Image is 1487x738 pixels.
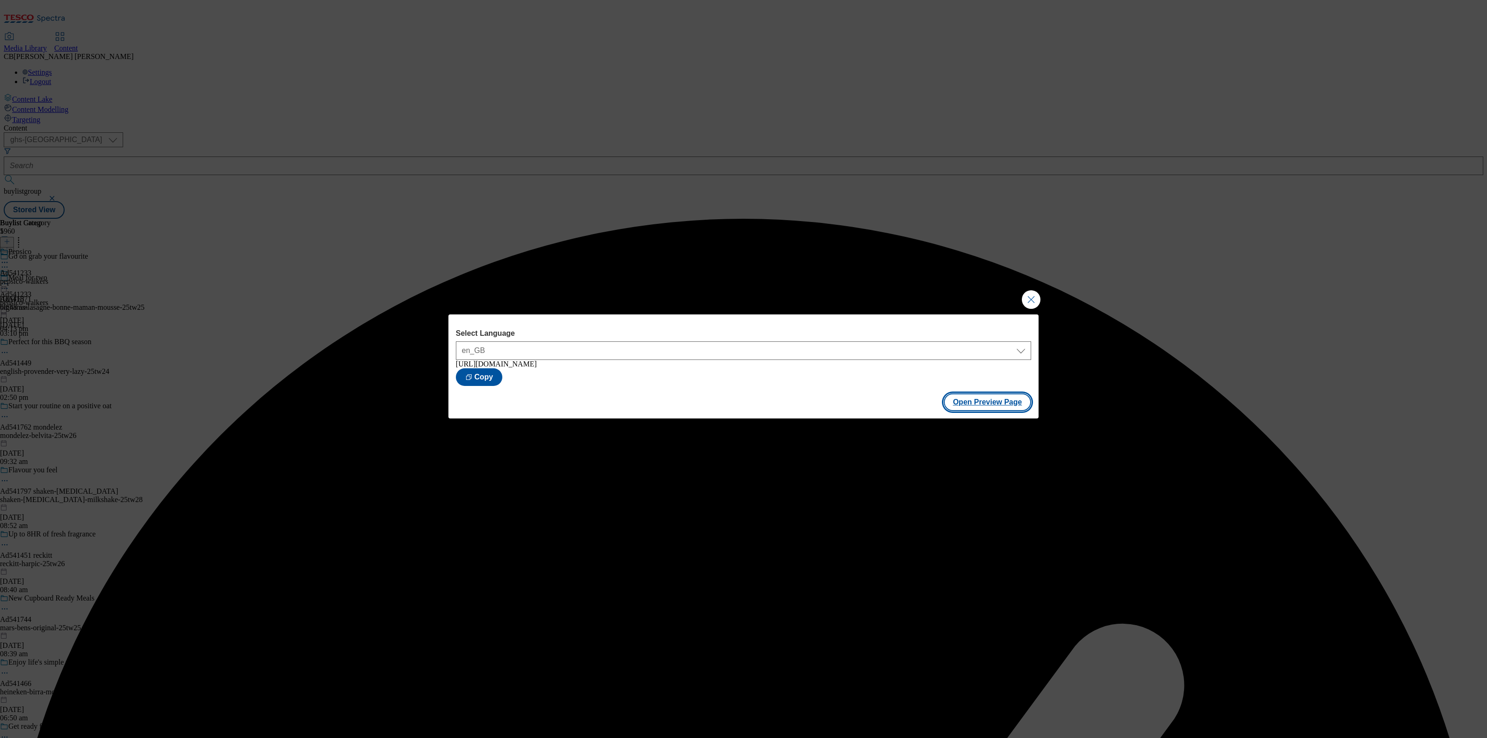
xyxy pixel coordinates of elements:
div: [URL][DOMAIN_NAME] [456,360,1031,368]
label: Select Language [456,329,1031,338]
div: Modal [448,314,1039,418]
button: Open Preview Page [944,393,1032,411]
button: Close Modal [1022,290,1040,309]
button: Copy [456,368,502,386]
